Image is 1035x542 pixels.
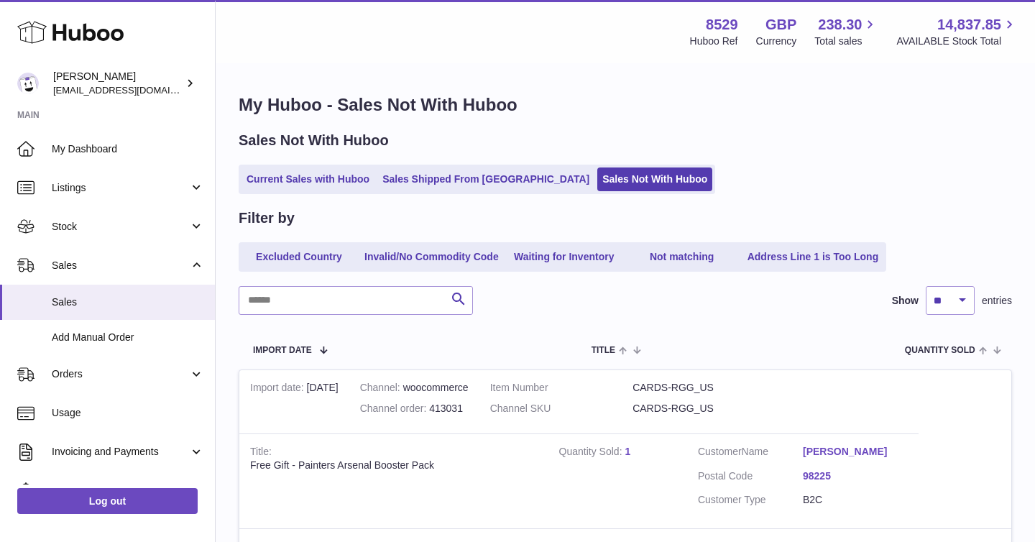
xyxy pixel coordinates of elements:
[360,381,469,395] div: woocommerce
[698,493,803,507] dt: Customer Type
[52,406,204,420] span: Usage
[360,382,403,397] strong: Channel
[982,294,1012,308] span: entries
[803,493,908,507] dd: B2C
[632,402,776,415] dd: CARDS-RGG_US
[52,181,189,195] span: Listings
[52,142,204,156] span: My Dashboard
[250,382,307,397] strong: Import date
[625,245,740,269] a: Not matching
[905,346,975,355] span: Quantity Sold
[53,70,183,97] div: [PERSON_NAME]
[742,245,884,269] a: Address Line 1 is Too Long
[359,245,504,269] a: Invalid/No Commodity Code
[239,370,349,433] td: [DATE]
[559,446,625,461] strong: Quantity Sold
[250,459,538,472] div: Free Gift - Painters Arsenal Booster Pack
[52,259,189,272] span: Sales
[52,295,204,309] span: Sales
[937,15,1001,35] span: 14,837.85
[239,131,389,150] h2: Sales Not With Huboo
[706,15,738,35] strong: 8529
[698,445,803,462] dt: Name
[625,446,630,457] a: 1
[360,403,430,418] strong: Channel order
[17,488,198,514] a: Log out
[597,167,712,191] a: Sales Not With Huboo
[52,220,189,234] span: Stock
[52,367,189,381] span: Orders
[698,469,803,487] dt: Postal Code
[239,208,295,228] h2: Filter by
[490,402,633,415] dt: Channel SKU
[360,402,469,415] div: 413031
[52,331,204,344] span: Add Manual Order
[892,294,919,308] label: Show
[239,93,1012,116] h1: My Huboo - Sales Not With Huboo
[765,15,796,35] strong: GBP
[818,15,862,35] span: 238.30
[377,167,594,191] a: Sales Shipped From [GEOGRAPHIC_DATA]
[253,346,312,355] span: Import date
[241,167,374,191] a: Current Sales with Huboo
[690,35,738,48] div: Huboo Ref
[896,35,1018,48] span: AVAILABLE Stock Total
[803,469,908,483] a: 98225
[250,446,272,461] strong: Title
[756,35,797,48] div: Currency
[241,245,356,269] a: Excluded Country
[698,446,742,457] span: Customer
[53,84,211,96] span: [EMAIL_ADDRESS][DOMAIN_NAME]
[814,35,878,48] span: Total sales
[632,381,776,395] dd: CARDS-RGG_US
[52,445,189,459] span: Invoicing and Payments
[52,484,204,497] span: Cases
[814,15,878,48] a: 238.30 Total sales
[490,381,633,395] dt: Item Number
[17,73,39,94] img: admin@redgrass.ch
[896,15,1018,48] a: 14,837.85 AVAILABLE Stock Total
[803,445,908,459] a: [PERSON_NAME]
[592,346,615,355] span: Title
[507,245,622,269] a: Waiting for Inventory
